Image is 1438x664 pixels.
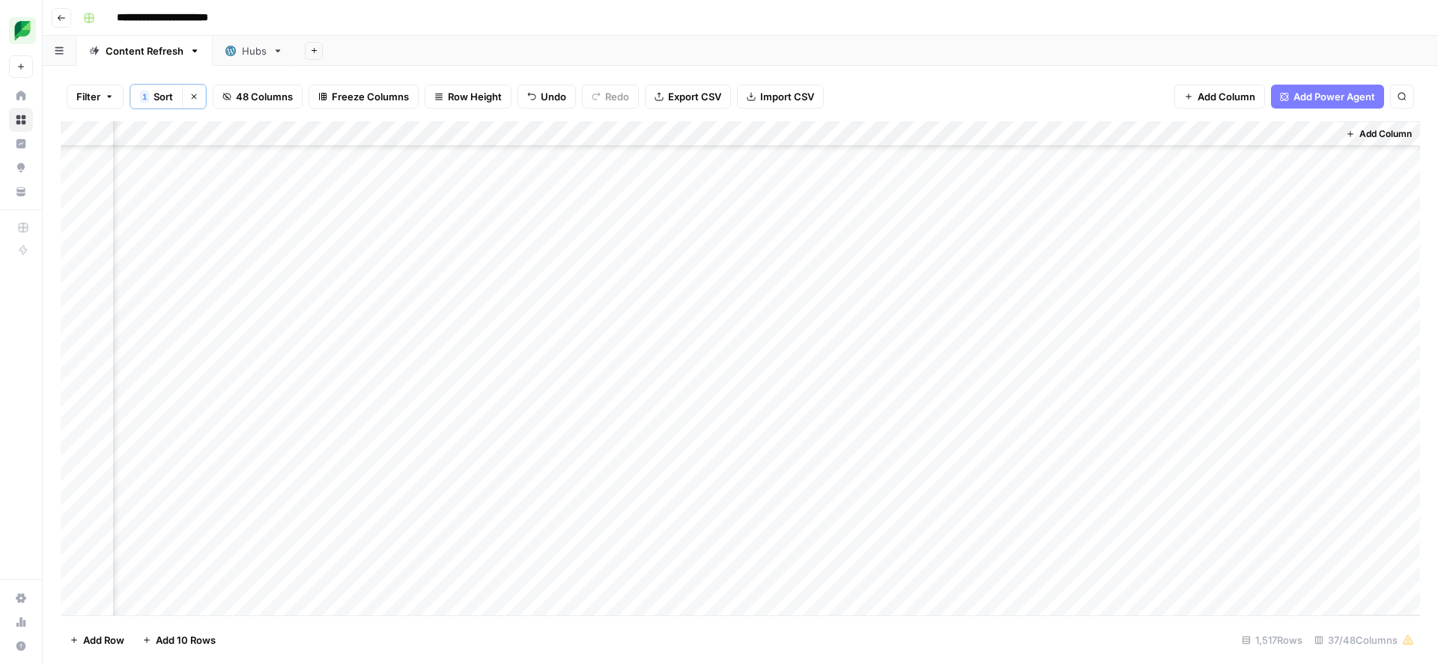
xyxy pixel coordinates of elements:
[737,85,824,109] button: Import CSV
[9,17,36,44] img: SproutSocial Logo
[9,156,33,180] a: Opportunities
[425,85,512,109] button: Row Height
[213,36,296,66] a: Hubs
[67,85,124,109] button: Filter
[9,12,33,49] button: Workspace: SproutSocial
[130,85,182,109] button: 1Sort
[309,85,419,109] button: Freeze Columns
[9,634,33,658] button: Help + Support
[582,85,639,109] button: Redo
[448,89,502,104] span: Row Height
[1293,89,1375,104] span: Add Power Agent
[760,89,814,104] span: Import CSV
[133,628,225,652] button: Add 10 Rows
[140,91,149,103] div: 1
[668,89,721,104] span: Export CSV
[236,89,293,104] span: 48 Columns
[106,43,183,58] div: Content Refresh
[1359,127,1412,141] span: Add Column
[213,85,303,109] button: 48 Columns
[61,628,133,652] button: Add Row
[1308,628,1420,652] div: 37/48 Columns
[332,89,409,104] span: Freeze Columns
[142,91,147,103] span: 1
[9,132,33,156] a: Insights
[9,108,33,132] a: Browse
[541,89,566,104] span: Undo
[154,89,173,104] span: Sort
[156,633,216,648] span: Add 10 Rows
[605,89,629,104] span: Redo
[9,84,33,108] a: Home
[76,36,213,66] a: Content Refresh
[242,43,267,58] div: Hubs
[1236,628,1308,652] div: 1,517 Rows
[9,180,33,204] a: Your Data
[9,610,33,634] a: Usage
[9,586,33,610] a: Settings
[518,85,576,109] button: Undo
[1340,124,1418,144] button: Add Column
[1271,85,1384,109] button: Add Power Agent
[1198,89,1255,104] span: Add Column
[76,89,100,104] span: Filter
[645,85,731,109] button: Export CSV
[83,633,124,648] span: Add Row
[1174,85,1265,109] button: Add Column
